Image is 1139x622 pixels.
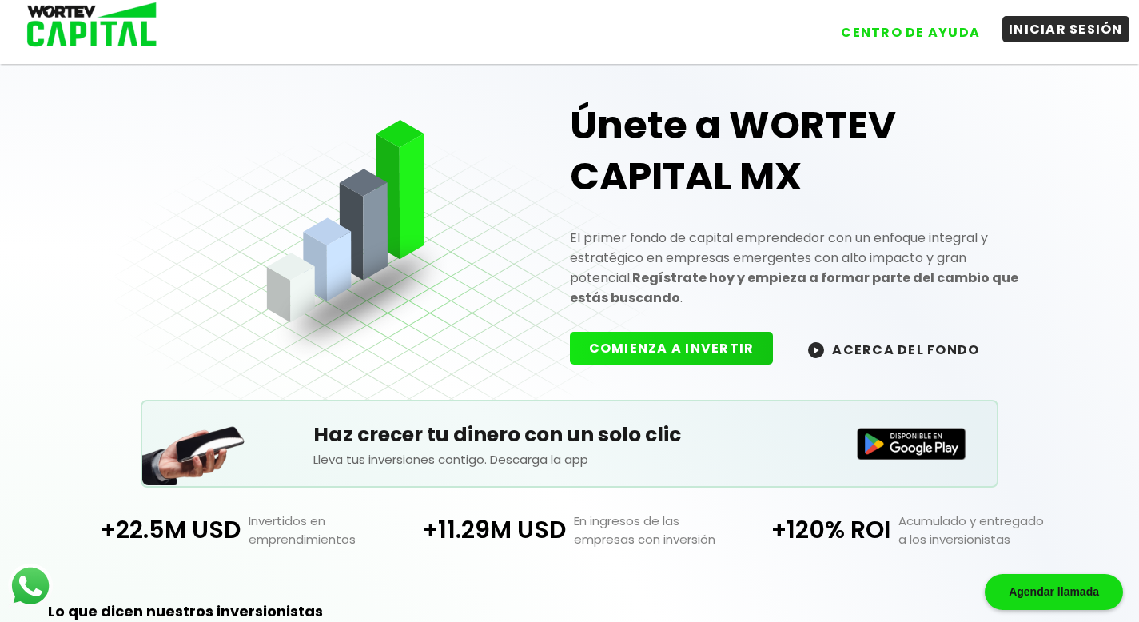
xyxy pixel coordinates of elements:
h5: Haz crecer tu dinero con un solo clic [313,420,826,450]
a: INICIAR SESIÓN [986,7,1129,46]
img: Disponible en Google Play [857,428,966,460]
button: COMIENZA A INVERTIR [570,332,774,365]
p: El primer fondo de capital emprendedor con un enfoque integral y estratégico en empresas emergent... [570,228,1025,308]
p: Acumulado y entregado a los inversionistas [890,512,1057,548]
button: ACERCA DEL FONDO [789,332,998,366]
strong: Regístrate hoy y empieza a formar parte del cambio que estás buscando [570,269,1018,307]
p: En ingresos de las empresas con inversión [566,512,732,548]
img: wortev-capital-acerca-del-fondo [808,342,824,358]
h1: Únete a WORTEV CAPITAL MX [570,100,1025,202]
p: Invertidos en emprendimientos [241,512,407,548]
img: logos_whatsapp-icon.242b2217.svg [8,564,53,608]
a: CENTRO DE AYUDA [818,7,986,46]
button: CENTRO DE AYUDA [834,19,986,46]
p: +120% ROI [732,512,890,548]
p: Lleva tus inversiones contigo. Descarga la app [313,450,826,468]
div: Agendar llamada [985,574,1123,610]
button: INICIAR SESIÓN [1002,16,1129,42]
p: +22.5M USD [82,512,241,548]
p: +11.29M USD [407,512,565,548]
a: COMIENZA A INVERTIR [570,339,790,357]
img: Teléfono [142,406,246,485]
